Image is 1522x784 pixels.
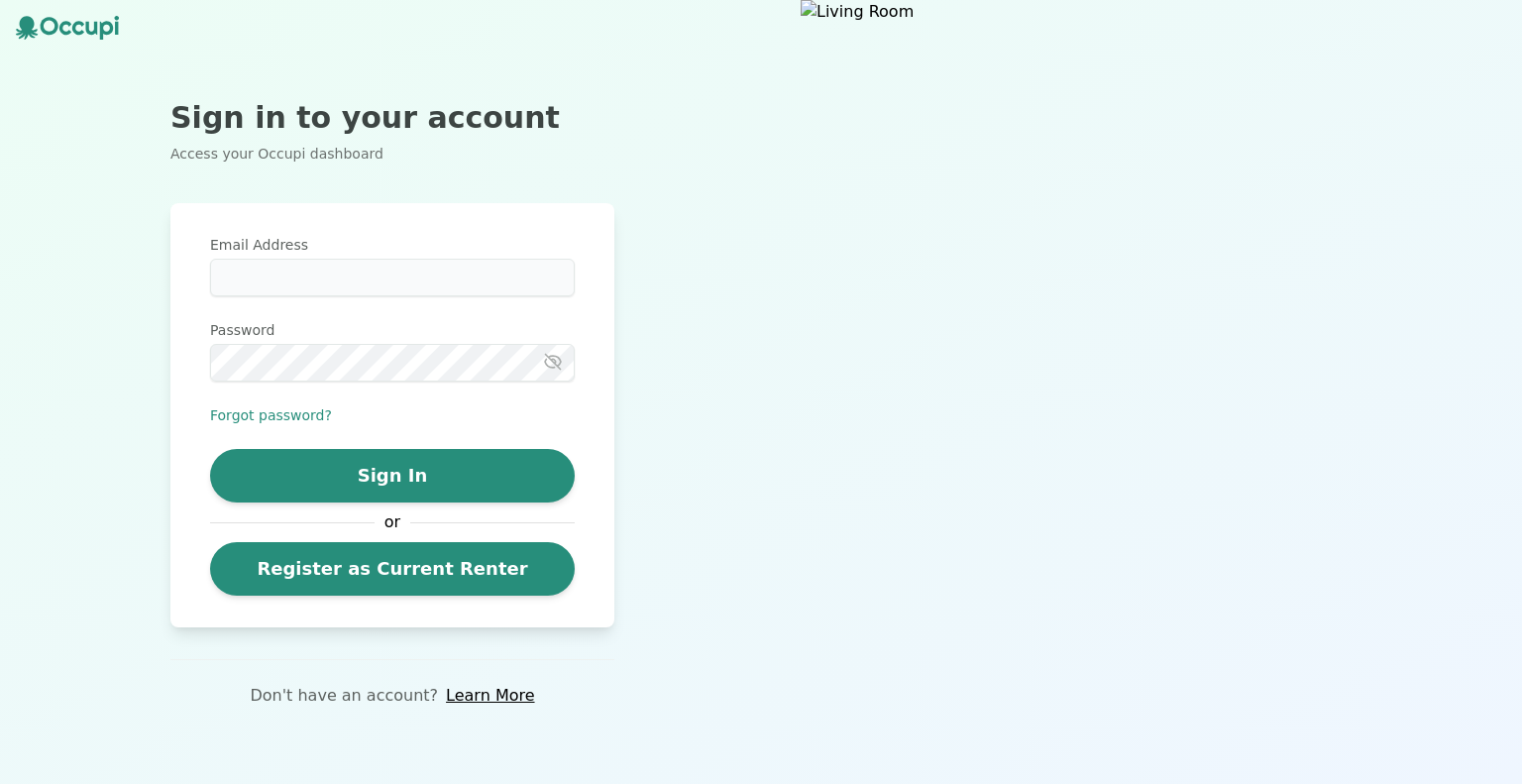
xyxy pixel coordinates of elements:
[250,684,438,708] p: Don't have an account?
[170,144,614,164] p: Access your Occupi dashboard
[446,684,534,708] a: Learn More
[210,542,575,596] a: Register as Current Renter
[210,405,332,425] button: Forgot password?
[375,510,410,534] span: or
[210,235,575,255] label: Email Address
[170,100,614,136] h2: Sign in to your account
[210,320,575,340] label: Password
[210,449,575,503] button: Sign In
